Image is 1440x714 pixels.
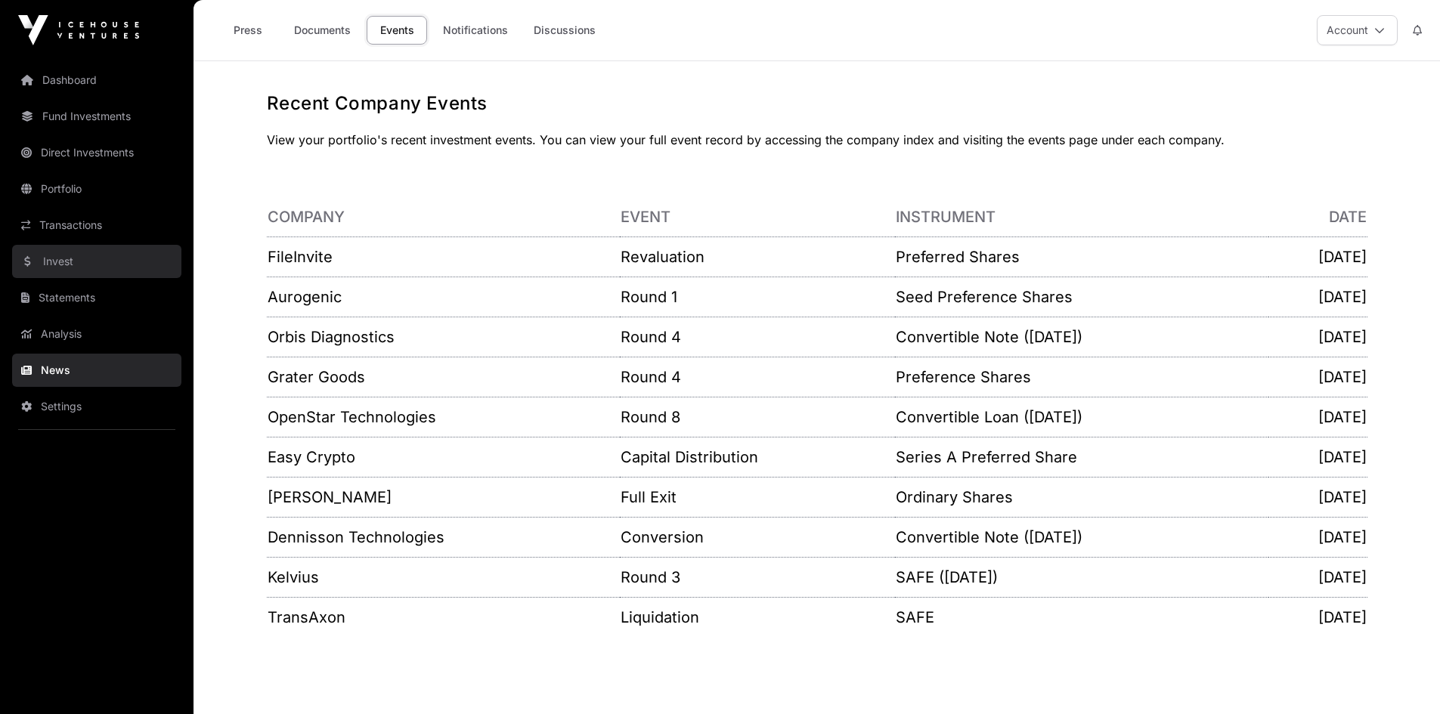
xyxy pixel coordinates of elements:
img: Icehouse Ventures Logo [18,15,139,45]
a: Notifications [433,16,518,45]
p: Round 1 [621,286,894,308]
p: [DATE] [1269,567,1367,588]
a: TransAxon [268,608,345,626]
p: Seed Preference Shares [896,286,1267,308]
p: Convertible Note ([DATE]) [896,527,1267,548]
p: SAFE [896,607,1267,628]
a: Dennisson Technologies [268,528,444,546]
p: [DATE] [1269,286,1367,308]
a: OpenStar Technologies [268,408,436,426]
p: [DATE] [1269,366,1367,388]
p: Convertible Loan ([DATE]) [896,406,1267,428]
iframe: Chat Widget [1364,641,1440,714]
a: Orbis Diagnostics [268,328,395,346]
p: Liquidation [621,607,894,628]
p: Preference Shares [896,366,1267,388]
button: Account [1317,15,1398,45]
th: Instrument [895,197,1268,237]
p: SAFE ([DATE]) [896,567,1267,588]
a: Statements [12,281,181,314]
p: Series A Preferred Share [896,447,1267,468]
p: Full Exit [621,487,894,508]
a: Direct Investments [12,136,181,169]
a: FileInvite [268,248,333,266]
p: [DATE] [1269,246,1367,267]
p: Preferred Shares [896,246,1267,267]
th: Date [1268,197,1367,237]
th: Company [267,197,621,237]
a: Dashboard [12,63,181,97]
p: Round 4 [621,366,894,388]
p: Round 3 [621,567,894,588]
a: Discussions [524,16,605,45]
p: View your portfolio's recent investment events. You can view your full event record by accessing ... [267,131,1367,149]
h1: Recent Company Events [267,91,1367,116]
p: [DATE] [1269,487,1367,508]
p: [DATE] [1269,447,1367,468]
p: Revaluation [621,246,894,267]
p: [DATE] [1269,607,1367,628]
p: Round 4 [621,326,894,348]
a: Kelvius [268,568,319,586]
p: Round 8 [621,406,894,428]
a: Grater Goods [268,368,365,386]
a: Fund Investments [12,100,181,133]
a: News [12,354,181,387]
a: Invest [12,245,181,278]
a: Analysis [12,317,181,351]
a: Portfolio [12,172,181,206]
a: [PERSON_NAME] [268,488,392,506]
a: Press [218,16,278,45]
a: Easy Crypto [268,448,355,466]
th: Event [620,197,895,237]
a: Events [367,16,427,45]
p: Ordinary Shares [896,487,1267,508]
p: Conversion [621,527,894,548]
a: Documents [284,16,361,45]
a: Aurogenic [268,288,342,306]
a: Settings [12,390,181,423]
p: [DATE] [1269,326,1367,348]
p: [DATE] [1269,406,1367,428]
p: Capital Distribution [621,447,894,468]
a: Transactions [12,209,181,242]
p: [DATE] [1269,527,1367,548]
p: Convertible Note ([DATE]) [896,326,1267,348]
